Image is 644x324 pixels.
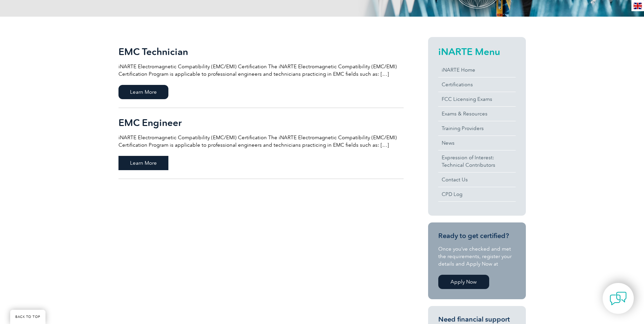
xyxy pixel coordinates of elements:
a: iNARTE Home [438,63,516,77]
span: Learn More [118,156,168,170]
h2: EMC Engineer [118,117,404,128]
p: Once you’ve checked and met the requirements, register your details and Apply Now at [438,245,516,268]
a: Contact Us [438,173,516,187]
h2: EMC Technician [118,46,404,57]
a: EMC Engineer iNARTE Electromagnetic Compatibility (EMC/EMI) Certification The iNARTE Electromagne... [118,108,404,179]
a: Exams & Resources [438,107,516,121]
a: CPD Log [438,187,516,201]
a: EMC Technician iNARTE Electromagnetic Compatibility (EMC/EMI) Certification The iNARTE Electromag... [118,37,404,108]
a: Expression of Interest:Technical Contributors [438,150,516,172]
a: BACK TO TOP [10,310,45,324]
img: en [633,3,642,9]
a: FCC Licensing Exams [438,92,516,106]
span: Learn More [118,85,168,99]
img: contact-chat.png [610,290,627,307]
a: Training Providers [438,121,516,136]
p: iNARTE Electromagnetic Compatibility (EMC/EMI) Certification The iNARTE Electromagnetic Compatibi... [118,134,404,149]
p: iNARTE Electromagnetic Compatibility (EMC/EMI) Certification The iNARTE Electromagnetic Compatibi... [118,63,404,78]
h3: Ready to get certified? [438,232,516,240]
a: News [438,136,516,150]
a: Apply Now [438,275,489,289]
h2: iNARTE Menu [438,46,516,57]
a: Certifications [438,77,516,92]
